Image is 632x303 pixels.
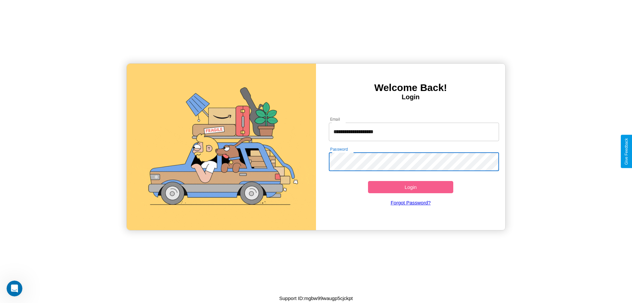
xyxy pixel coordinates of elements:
label: Password [330,146,348,152]
div: Give Feedback [624,138,629,165]
h3: Welcome Back! [316,82,505,93]
a: Forgot Password? [326,193,496,212]
button: Login [368,181,453,193]
img: gif [127,64,316,230]
label: Email [330,116,340,122]
h4: Login [316,93,505,101]
p: Support ID: mgbw99waugp5cjckpt [279,294,353,303]
iframe: Intercom live chat [7,281,22,296]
